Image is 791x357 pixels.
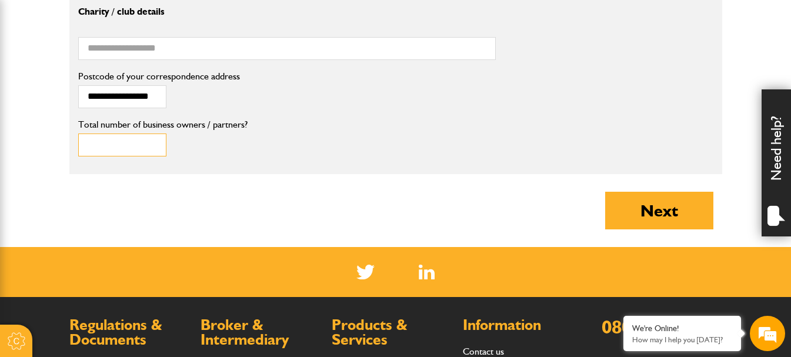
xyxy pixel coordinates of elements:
[463,318,582,333] h2: Information
[15,213,215,254] textarea: Type your message and hit 'Enter'
[419,265,435,279] img: Linked In
[78,72,496,81] label: Postcode of your correspondence address
[463,346,504,357] a: Contact us
[602,315,722,338] a: 0800 141 2877
[632,335,732,344] p: How may I help you today?
[15,144,215,169] input: Enter your email address
[15,178,215,204] input: Enter your phone number
[632,323,732,333] div: We're Online!
[762,89,791,236] div: Need help?
[419,265,435,279] a: LinkedIn
[356,265,375,279] img: Twitter
[15,109,215,135] input: Enter your last name
[78,7,496,16] p: Charity / club details
[605,192,713,229] button: Next
[201,318,320,348] h2: Broker & Intermediary
[332,318,451,348] h2: Products & Services
[160,276,213,292] em: Start Chat
[69,318,189,348] h2: Regulations & Documents
[61,66,198,81] div: Chat with us now
[20,65,49,82] img: d_20077148190_company_1631870298795_20077148190
[78,120,519,129] label: Total number of business owners / partners?
[193,6,221,34] div: Minimize live chat window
